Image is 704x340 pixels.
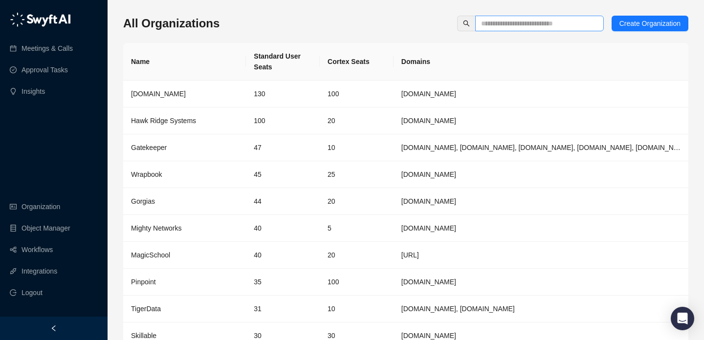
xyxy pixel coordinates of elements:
[246,188,320,215] td: 44
[394,161,688,188] td: wrapbook.com
[320,296,394,322] td: 10
[394,296,688,322] td: timescale.com, tigerdata.com
[394,269,688,296] td: pinpointhq.com
[394,134,688,161] td: gatekeeperhq.com, gatekeeperhq.io, gatekeeper.io, gatekeepervclm.com, gatekeeperhq.co, trygatekee...
[131,197,155,205] span: Gorgias
[22,218,70,238] a: Object Manager
[320,43,394,81] th: Cortex Seats
[246,269,320,296] td: 35
[394,81,688,107] td: synthesia.io
[246,134,320,161] td: 47
[131,305,161,313] span: TigerData
[10,12,71,27] img: logo-05li4sbe.png
[320,134,394,161] td: 10
[320,242,394,269] td: 20
[123,43,246,81] th: Name
[394,43,688,81] th: Domains
[131,170,162,178] span: Wrapbook
[22,82,45,101] a: Insights
[320,161,394,188] td: 25
[320,81,394,107] td: 100
[246,296,320,322] td: 31
[246,81,320,107] td: 130
[131,90,186,98] span: [DOMAIN_NAME]
[246,161,320,188] td: 45
[394,215,688,242] td: mightynetworks.com
[320,107,394,134] td: 20
[246,43,320,81] th: Standard User Seats
[22,283,43,302] span: Logout
[131,224,181,232] span: Mighty Networks
[394,242,688,269] td: magicschool.ai
[22,197,60,216] a: Organization
[246,215,320,242] td: 40
[22,240,53,259] a: Workflows
[394,107,688,134] td: hawkridgesys.com
[612,16,688,31] button: Create Organization
[22,39,73,58] a: Meetings & Calls
[22,60,68,80] a: Approval Tasks
[246,242,320,269] td: 40
[131,332,156,340] span: Skillable
[619,18,681,29] span: Create Organization
[246,107,320,134] td: 100
[22,261,57,281] a: Integrations
[50,325,57,332] span: left
[320,269,394,296] td: 100
[123,16,220,31] h3: All Organizations
[131,251,170,259] span: MagicSchool
[131,117,196,125] span: Hawk Ridge Systems
[671,307,694,330] div: Open Intercom Messenger
[10,289,17,296] span: logout
[320,188,394,215] td: 20
[394,188,688,215] td: gorgias.com
[463,20,470,27] span: search
[320,215,394,242] td: 5
[131,278,156,286] span: Pinpoint
[131,144,167,151] span: Gatekeeper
